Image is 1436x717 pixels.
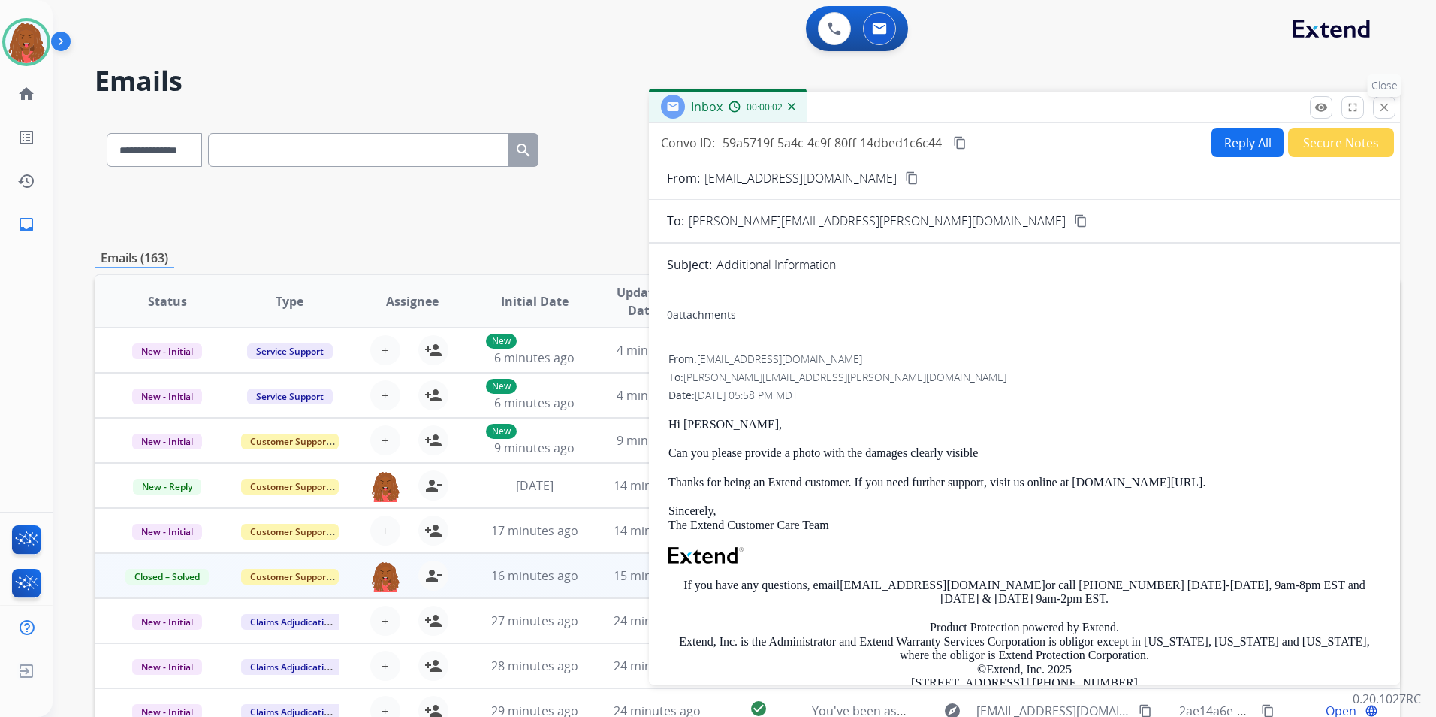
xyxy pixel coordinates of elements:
[370,516,400,546] button: +
[614,567,701,584] span: 15 minutes ago
[133,479,201,495] span: New - Reply
[382,612,388,630] span: +
[704,169,897,187] p: [EMAIL_ADDRESS][DOMAIN_NAME]
[668,370,1380,385] div: To:
[247,343,333,359] span: Service Support
[132,389,202,404] span: New - Initial
[17,85,35,103] mat-icon: home
[1353,690,1421,708] p: 0.20.1027RC
[668,504,1380,532] p: Sincerely, The Extend Customer Care Team
[276,292,303,310] span: Type
[516,477,554,494] span: [DATE]
[386,292,439,310] span: Assignee
[241,614,344,630] span: Claims Adjudication
[667,256,712,274] p: Subject:
[614,658,701,674] span: 24 minutes ago
[17,129,35,147] mat-icon: list_alt
[424,386,442,404] mat-icon: person_add
[370,380,400,410] button: +
[1346,101,1359,114] mat-icon: fullscreen
[370,425,400,455] button: +
[5,21,47,63] img: avatar
[382,657,388,675] span: +
[247,389,333,404] span: Service Support
[491,567,578,584] span: 16 minutes ago
[382,522,388,540] span: +
[617,387,697,404] span: 4 minutes ago
[683,370,1006,384] span: [PERSON_NAME][EMAIL_ADDRESS][PERSON_NAME][DOMAIN_NAME]
[494,395,575,411] span: 6 minutes ago
[953,136,967,150] mat-icon: content_copy
[424,567,442,585] mat-icon: person_remove
[668,579,1380,607] p: If you have any questions, email or call [PHONE_NUMBER] [DATE]-[DATE], 9am-8pm EST and [DATE] & [...
[667,307,673,322] span: 0
[424,431,442,449] mat-icon: person_add
[661,134,715,152] p: Convo ID:
[241,479,339,495] span: Customer Support
[370,335,400,365] button: +
[95,249,174,268] p: Emails (163)
[494,349,575,366] span: 6 minutes ago
[668,547,744,564] img: Extend Logo
[1211,128,1284,157] button: Reply All
[241,434,339,449] span: Customer Support
[668,388,1380,403] div: Date:
[617,342,697,358] span: 4 minutes ago
[370,606,400,636] button: +
[1368,74,1401,97] p: Close
[514,141,532,159] mat-icon: search
[905,171,919,185] mat-icon: content_copy
[608,283,676,319] span: Updated Date
[716,256,836,274] p: Additional Information
[668,621,1380,690] p: Product Protection powered by Extend. Extend, Inc. is the Administrator and Extend Warranty Servi...
[689,212,1066,230] span: [PERSON_NAME][EMAIL_ADDRESS][PERSON_NAME][DOMAIN_NAME]
[241,659,344,675] span: Claims Adjudication
[370,561,400,592] img: agent-avatar
[370,470,400,502] img: agent-avatar
[132,614,202,630] span: New - Initial
[1314,101,1328,114] mat-icon: remove_red_eye
[614,477,701,494] span: 14 minutes ago
[486,334,517,349] p: New
[491,613,578,629] span: 27 minutes ago
[668,352,1380,367] div: From:
[668,418,1380,431] p: Hi [PERSON_NAME],
[132,524,202,540] span: New - Initial
[668,446,1380,460] p: Can you please provide a photo with the damages clearly visible
[424,522,442,540] mat-icon: person_add
[148,292,187,310] span: Status
[501,292,569,310] span: Initial Date
[424,341,442,359] mat-icon: person_add
[1377,101,1391,114] mat-icon: close
[95,66,1400,96] h2: Emails
[723,135,942,151] span: 59a5719f-5a4c-4c9f-80ff-14dbed1c6c44
[614,522,701,539] span: 14 minutes ago
[1288,128,1394,157] button: Secure Notes
[382,386,388,404] span: +
[491,522,578,539] span: 17 minutes ago
[132,434,202,449] span: New - Initial
[1074,214,1088,228] mat-icon: content_copy
[132,659,202,675] span: New - Initial
[382,341,388,359] span: +
[424,657,442,675] mat-icon: person_add
[424,612,442,630] mat-icon: person_add
[491,658,578,674] span: 28 minutes ago
[370,651,400,681] button: +
[697,352,862,366] span: [EMAIL_ADDRESS][DOMAIN_NAME]
[17,216,35,234] mat-icon: inbox
[132,343,202,359] span: New - Initial
[617,432,697,449] span: 9 minutes ago
[1373,96,1395,119] button: Close
[667,169,700,187] p: From:
[667,307,736,322] div: attachments
[747,101,783,113] span: 00:00:02
[614,613,701,629] span: 24 minutes ago
[486,424,517,439] p: New
[695,388,798,402] span: [DATE] 05:58 PM MDT
[494,440,575,456] span: 9 minutes ago
[241,569,339,585] span: Customer Support
[424,476,442,495] mat-icon: person_remove
[486,379,517,394] p: New
[691,98,723,115] span: Inbox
